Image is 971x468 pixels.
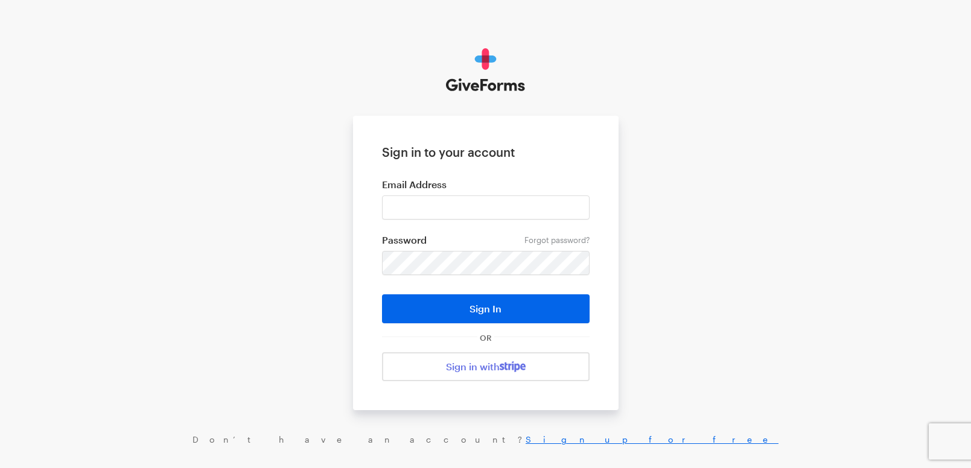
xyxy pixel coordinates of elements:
[382,234,590,246] label: Password
[477,333,494,343] span: OR
[526,434,778,444] a: Sign up for free
[524,235,590,245] a: Forgot password?
[446,48,525,92] img: GiveForms
[382,179,590,191] label: Email Address
[500,361,526,372] img: stripe-07469f1003232ad58a8838275b02f7af1ac9ba95304e10fa954b414cd571f63b.svg
[382,145,590,159] h1: Sign in to your account
[382,294,590,323] button: Sign In
[382,352,590,381] a: Sign in with
[12,434,959,445] div: Don’t have an account?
